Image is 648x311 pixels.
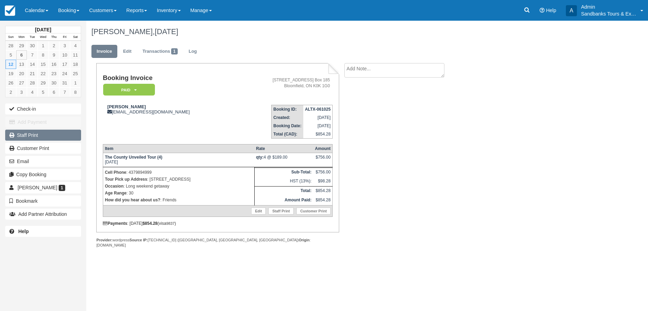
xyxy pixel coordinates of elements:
th: Created: [272,113,303,122]
a: 20 [16,69,27,78]
td: 4 @ $189.00 [254,153,313,167]
a: 25 [70,69,81,78]
p: Sandbanks Tours & Experiences [581,10,636,17]
p: : 30 [105,190,253,197]
a: [PERSON_NAME] 1 [5,182,81,193]
a: 6 [49,88,59,97]
h1: [PERSON_NAME], [91,28,567,36]
td: $854.28 [303,130,333,139]
th: Rate [254,144,313,153]
span: 1 [171,48,178,54]
a: 4 [27,88,38,97]
strong: How did you hear about us? [105,198,160,202]
strong: Provider: [96,238,112,242]
th: Tue [27,33,38,41]
a: Paid [103,83,153,96]
th: Sub-Total: [254,168,313,177]
a: Staff Print [5,130,81,141]
div: $756.00 [315,155,331,165]
a: 30 [27,41,38,50]
a: 31 [59,78,70,88]
a: 5 [6,50,16,60]
strong: [DATE] [35,27,51,32]
a: 17 [59,60,70,69]
th: Amount [313,144,333,153]
th: Amount Paid: [254,196,313,205]
a: 12 [6,60,16,69]
a: 27 [16,78,27,88]
td: $854.28 [313,187,333,196]
p: : 4379894999 [105,169,253,176]
a: Customer Print [5,143,81,154]
th: Mon [16,33,27,41]
a: 23 [49,69,59,78]
a: Log [184,45,202,58]
div: A [566,5,577,16]
a: 14 [27,60,38,69]
a: 26 [6,78,16,88]
a: 1 [38,41,48,50]
em: Paid [103,84,155,96]
a: 10 [59,50,70,60]
th: Thu [49,33,59,41]
a: 18 [70,60,81,69]
a: 28 [27,78,38,88]
a: 19 [6,69,16,78]
td: [DATE] [303,113,333,122]
span: Help [546,8,556,13]
strong: Age Range [105,191,127,195]
a: Customer Print [296,208,331,214]
strong: Source IP: [129,238,148,242]
a: Staff Print [268,208,294,214]
th: Sat [70,33,81,41]
a: 7 [59,88,70,97]
a: Help [5,226,81,237]
a: 21 [27,69,38,78]
a: 2 [6,88,16,97]
a: 30 [49,78,59,88]
th: Booking ID: [272,105,303,114]
a: Edit [251,208,266,214]
a: 22 [38,69,48,78]
a: Invoice [91,45,117,58]
button: Copy Booking [5,169,81,180]
strong: qty [256,155,264,160]
div: wordpress [TECHNICAL_ID] ([GEOGRAPHIC_DATA], [GEOGRAPHIC_DATA], [GEOGRAPHIC_DATA]) : [DOMAIN_NAME] [96,238,339,248]
small: 9837 [166,221,175,225]
div: [EMAIL_ADDRESS][DOMAIN_NAME] [103,104,236,114]
a: 9 [49,50,59,60]
h1: Booking Invoice [103,74,236,82]
td: [DATE] [103,153,254,167]
a: Edit [118,45,137,58]
a: Transactions1 [137,45,183,58]
th: Sun [6,33,16,41]
th: Booking Date: [272,122,303,130]
a: 24 [59,69,70,78]
span: [PERSON_NAME] [18,185,57,190]
th: Wed [38,33,48,41]
strong: Tour Pick up Address [105,177,147,182]
a: 6 [16,50,27,60]
a: 8 [70,88,81,97]
a: 4 [70,41,81,50]
a: 1 [70,78,81,88]
button: Email [5,156,81,167]
th: Item [103,144,254,153]
p: : [STREET_ADDRESS] [105,176,253,183]
strong: Cell Phone [105,170,126,175]
address: [STREET_ADDRESS] Box 185 Bloomfield, ON K0K 1G0 [239,77,330,89]
button: Check-in [5,103,81,114]
p: Admin [581,3,636,10]
td: HST (13%): [254,177,313,186]
strong: The County Unveiled Tour (4) [105,155,162,160]
a: 29 [16,41,27,50]
td: [DATE] [303,122,333,130]
td: $98.28 [313,177,333,186]
span: [DATE] [155,27,178,36]
a: 29 [38,78,48,88]
a: 2 [49,41,59,50]
th: Total: [254,187,313,196]
td: $756.00 [313,168,333,177]
td: $854.28 [313,196,333,205]
b: Help [18,229,29,234]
